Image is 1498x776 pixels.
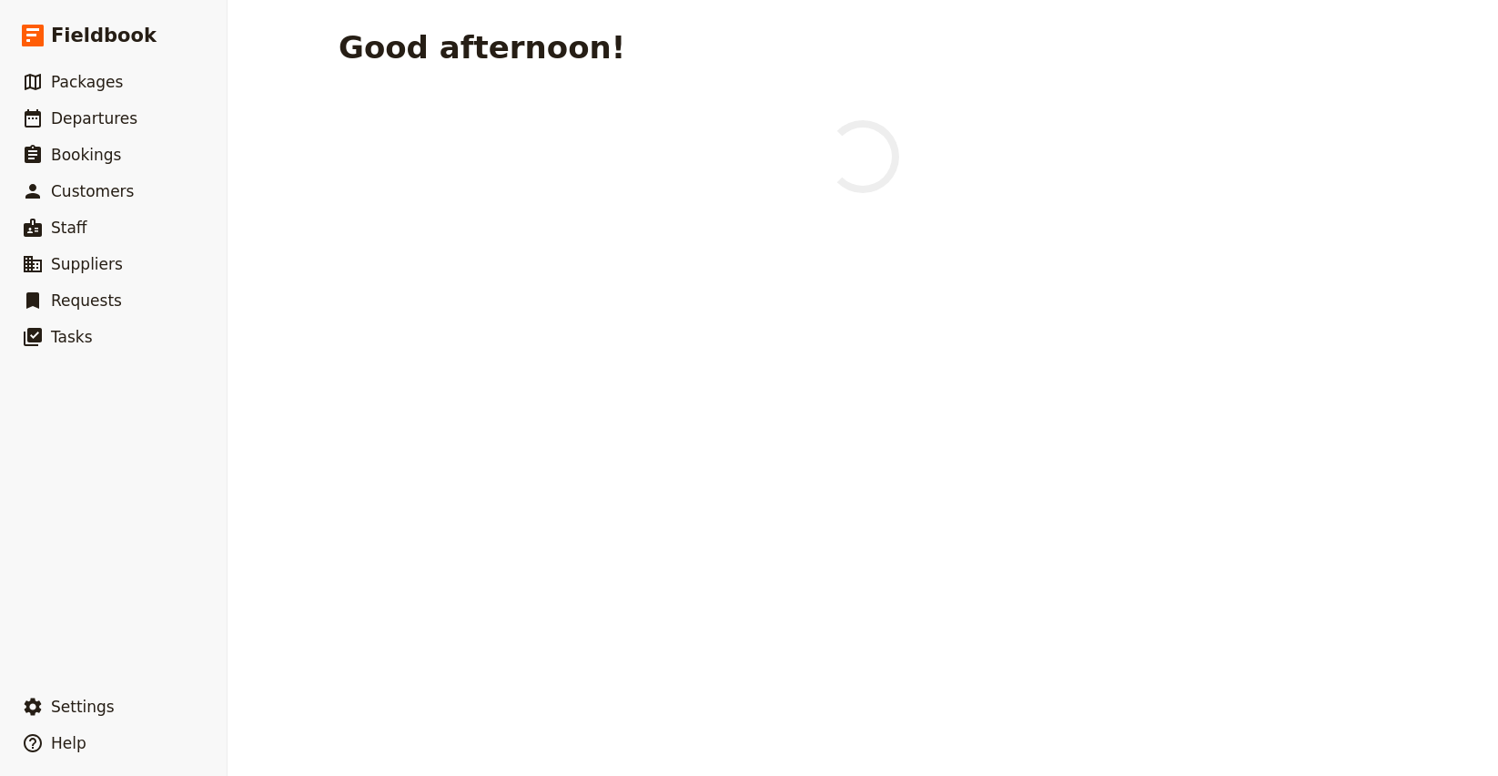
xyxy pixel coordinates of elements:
span: Staff [51,219,87,237]
span: Tasks [51,328,93,346]
h1: Good afternoon! [339,29,625,66]
span: Settings [51,698,115,716]
span: Suppliers [51,255,123,273]
span: Customers [51,182,134,200]
span: Requests [51,291,122,310]
span: Departures [51,109,137,128]
span: Help [51,734,86,752]
span: Packages [51,73,123,91]
span: Fieldbook [51,22,157,49]
span: Bookings [51,146,121,164]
